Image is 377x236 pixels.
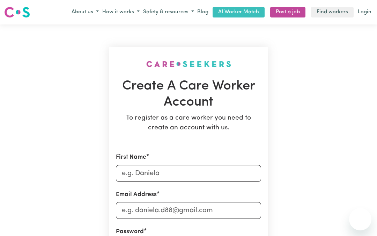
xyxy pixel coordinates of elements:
input: e.g. daniela.d88@gmail.com [116,202,261,219]
h1: Create A Care Worker Account [116,78,261,110]
button: Safety & resources [141,7,196,18]
img: Careseekers logo [4,6,30,19]
a: Careseekers logo [4,4,30,20]
a: Find workers [311,7,354,18]
a: Login [356,7,373,18]
button: How it works [101,7,141,18]
p: To register as a care worker you need to create an account with us. [116,113,261,134]
input: e.g. Daniela [116,165,261,182]
a: AI Worker Match [213,7,265,18]
a: Post a job [270,7,305,18]
label: First Name [116,153,146,162]
iframe: Button to launch messaging window [349,208,371,230]
label: Email Address [116,190,157,199]
a: Blog [196,7,210,18]
button: About us [70,7,101,18]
